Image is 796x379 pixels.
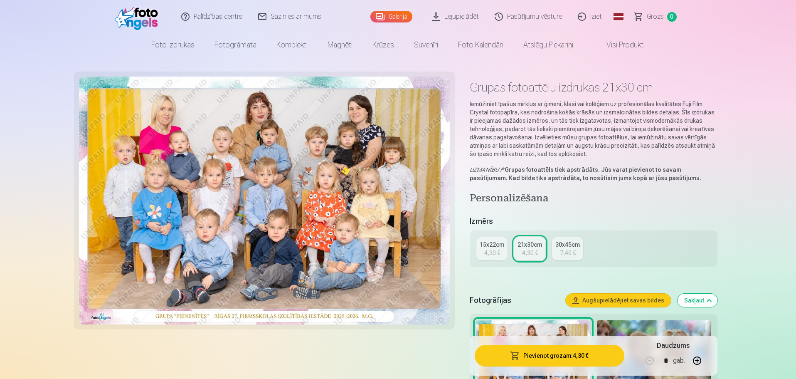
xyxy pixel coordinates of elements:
[115,3,163,30] img: /fa1
[476,237,508,260] a: 15x22cm4,30 €
[470,192,717,206] h4: Personalizēšana
[566,294,671,307] button: Augšupielādējiet savas bildes
[470,100,717,158] p: Iemūžiniet īpašus mirkļus ar ģimeni, klasi vai kolēģiem uz profesionālas kvalitātes Fuji Film Cry...
[475,345,624,367] button: Pievienot grozam:4,30 €
[555,240,580,249] div: 30x45cm
[518,240,542,249] div: 21x30cm
[514,237,545,260] a: 21x30cm4,30 €
[404,33,448,57] a: Suvenīri
[141,33,205,57] a: Foto izdrukas
[657,341,690,351] h5: Daudzums
[470,166,701,181] strong: Grupas fotoattēls tiek apstrādāts. Jūs varat pievienot to savam pasūtījumam. Kad bilde tiks apstr...
[484,249,500,257] div: 4,30 €
[673,351,685,371] div: gab.
[522,249,538,257] div: 4,30 €
[470,216,717,227] h5: Izmērs
[667,12,677,22] span: 0
[318,33,362,57] a: Magnēti
[205,33,266,57] a: Fotogrāmata
[480,240,504,249] div: 15x22cm
[470,80,717,95] h1: Grupas fotoattēlu izdrukas 21x30 cm
[448,33,513,57] a: Foto kalendāri
[362,33,404,57] a: Krūzes
[552,237,583,260] a: 30x45cm7,40 €
[583,33,655,57] a: Visi produkti
[678,294,717,307] button: Sakļaut
[470,166,502,173] em: UZMANĪBU !
[266,33,318,57] a: Komplekti
[370,11,412,22] a: Galerija
[560,249,576,257] div: 7,40 €
[513,33,583,57] a: Atslēgu piekariņi
[647,12,664,22] span: Grozs
[470,295,559,306] h5: Fotogrāfijas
